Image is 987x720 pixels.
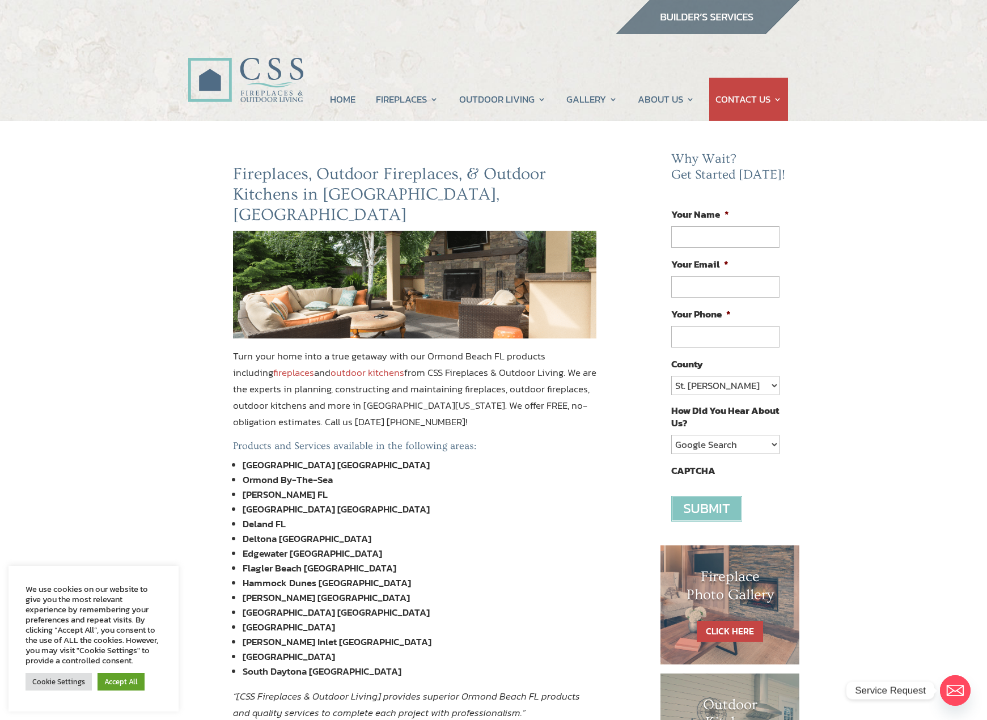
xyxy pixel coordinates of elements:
a: Email [940,675,971,706]
label: Your Phone [671,308,731,320]
li: [GEOGRAPHIC_DATA] [243,620,597,634]
li: [PERSON_NAME] FL [243,487,597,502]
li: Hammock Dunes [GEOGRAPHIC_DATA] [243,575,597,590]
h2: Fireplaces, Outdoor Fireplaces, & Outdoor Kitchens in [GEOGRAPHIC_DATA], [GEOGRAPHIC_DATA] [233,164,597,231]
img: CSS Fireplaces & Outdoor Living (Formerly Construction Solutions & Supply)- Jacksonville Ormond B... [188,26,303,108]
a: ABOUT US [638,78,694,121]
label: CAPTCHA [671,464,715,477]
a: fireplaces [273,365,314,380]
a: GALLERY [566,78,617,121]
li: [PERSON_NAME] [GEOGRAPHIC_DATA] [243,590,597,605]
input: Submit [671,496,742,522]
a: Cookie Settings [26,673,92,691]
h2: Why Wait? Get Started [DATE]! [671,151,788,188]
li: [GEOGRAPHIC_DATA] [243,649,597,664]
a: builder services construction supply [615,23,800,38]
li: Deland FL [243,516,597,531]
a: CLICK HERE [697,621,763,642]
h5: Products and Services available in the following areas: [233,440,597,458]
li: South Daytona [GEOGRAPHIC_DATA] [243,664,597,679]
li: [PERSON_NAME] Inlet [GEOGRAPHIC_DATA] [243,634,597,649]
a: FIREPLACES [376,78,438,121]
li: [GEOGRAPHIC_DATA] [GEOGRAPHIC_DATA] [243,605,597,620]
p: Turn your home into a true getaway with our Ormond Beach FL products including and from CSS Firep... [233,348,597,440]
a: CONTACT US [715,78,782,121]
li: [GEOGRAPHIC_DATA] [GEOGRAPHIC_DATA] [243,502,597,516]
li: Ormond By-The-Sea [243,472,597,487]
li: [GEOGRAPHIC_DATA] [GEOGRAPHIC_DATA] [243,458,597,472]
a: outdoor kitchens [331,365,404,380]
a: HOME [330,78,355,121]
a: Accept All [98,673,145,691]
h1: Fireplace Photo Gallery [683,568,777,609]
label: How Did You Hear About Us? [671,404,779,429]
li: Edgewater [GEOGRAPHIC_DATA] [243,546,597,561]
label: Your Email [671,258,728,270]
em: “[CSS Fireplaces & Outdoor Living] provides superior Ormond Beach FL products and quality service... [233,689,580,720]
label: Your Name [671,208,729,221]
img: ormond-beach-fl [233,231,597,338]
a: OUTDOOR LIVING [459,78,546,121]
li: Flagler Beach [GEOGRAPHIC_DATA] [243,561,597,575]
label: County [671,358,703,370]
li: Deltona [GEOGRAPHIC_DATA] [243,531,597,546]
div: We use cookies on our website to give you the most relevant experience by remembering your prefer... [26,584,162,666]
